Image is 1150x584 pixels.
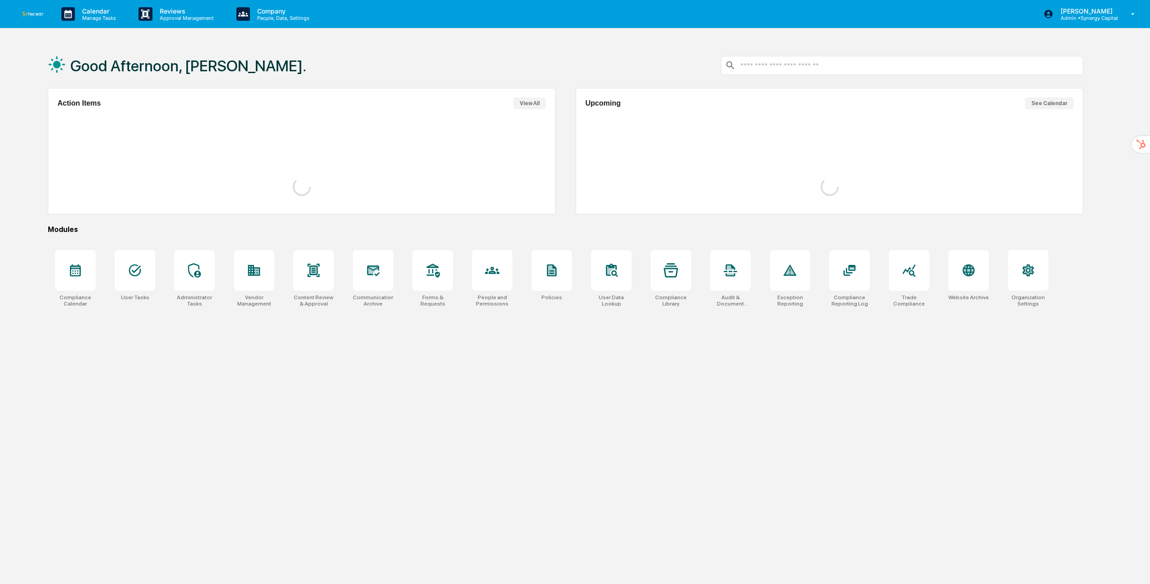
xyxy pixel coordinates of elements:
div: Compliance Reporting Log [829,294,870,307]
div: Organization Settings [1008,294,1048,307]
div: Modules [48,225,1083,234]
p: Admin • Synergy Capital [1053,15,1118,21]
p: People, Data, Settings [250,15,314,21]
p: Reviews [152,7,218,15]
div: Vendor Management [234,294,274,307]
div: Website Archive [948,294,989,301]
p: Approval Management [152,15,218,21]
div: Compliance Calendar [55,294,96,307]
div: Administrator Tasks [174,294,215,307]
h1: Good Afternoon, [PERSON_NAME]. [70,57,306,75]
button: View All [513,97,546,109]
div: User Data Lookup [591,294,632,307]
p: Manage Tasks [75,15,120,21]
p: [PERSON_NAME] [1053,7,1118,15]
p: Company [250,7,314,15]
p: Calendar [75,7,120,15]
div: People and Permissions [472,294,513,307]
div: Exception Reporting [770,294,810,307]
div: Policies [541,294,562,301]
div: User Tasks [121,294,149,301]
div: Forms & Requests [412,294,453,307]
div: Communications Archive [353,294,393,307]
img: logo [22,12,43,16]
button: See Calendar [1025,97,1074,109]
h2: Upcoming [585,99,620,107]
div: Content Review & Approval [293,294,334,307]
div: Audit & Document Logs [710,294,751,307]
div: Compliance Library [651,294,691,307]
div: Trade Compliance [889,294,929,307]
h2: Action Items [57,99,101,107]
